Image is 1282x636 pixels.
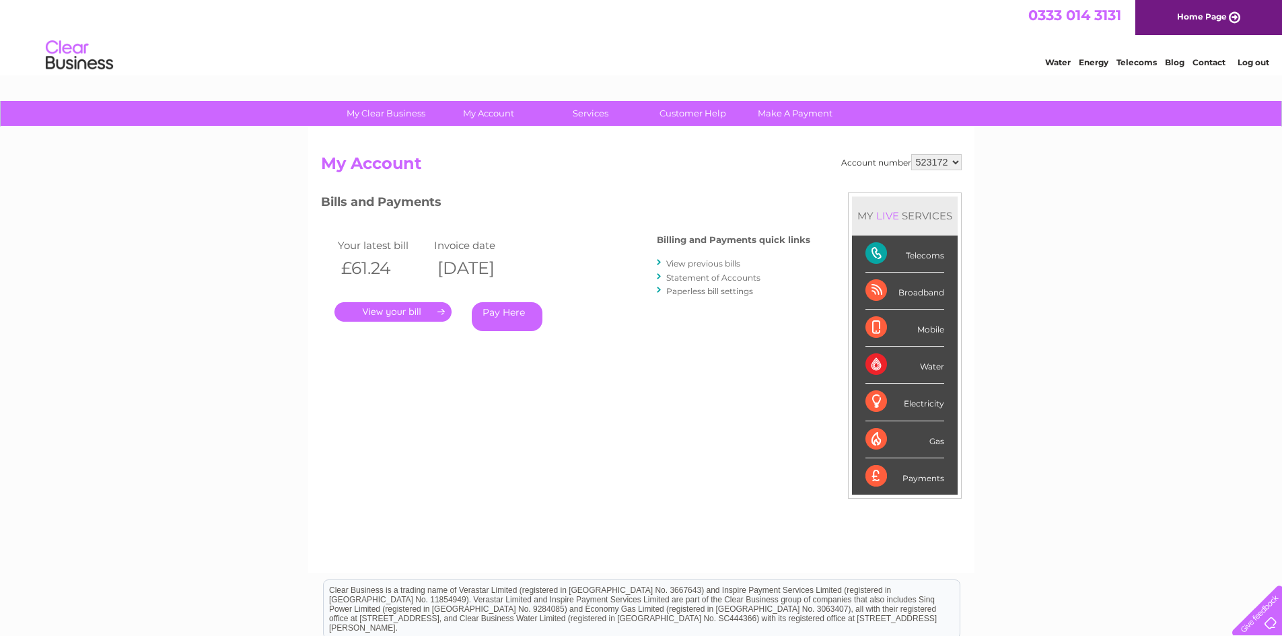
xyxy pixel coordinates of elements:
[472,302,542,331] a: Pay Here
[865,236,944,273] div: Telecoms
[1028,7,1121,24] a: 0333 014 3131
[535,101,646,126] a: Services
[874,209,902,222] div: LIVE
[321,192,810,216] h3: Bills and Payments
[1192,57,1225,67] a: Contact
[865,347,944,384] div: Water
[637,101,748,126] a: Customer Help
[657,235,810,245] h4: Billing and Payments quick links
[852,197,958,235] div: MY SERVICES
[1116,57,1157,67] a: Telecoms
[666,286,753,296] a: Paperless bill settings
[865,273,944,310] div: Broadband
[1165,57,1184,67] a: Blog
[1045,57,1071,67] a: Water
[324,7,960,65] div: Clear Business is a trading name of Verastar Limited (registered in [GEOGRAPHIC_DATA] No. 3667643...
[1238,57,1269,67] a: Log out
[865,421,944,458] div: Gas
[330,101,441,126] a: My Clear Business
[431,236,528,254] td: Invoice date
[666,258,740,269] a: View previous bills
[321,154,962,180] h2: My Account
[666,273,760,283] a: Statement of Accounts
[431,254,528,282] th: [DATE]
[433,101,544,126] a: My Account
[865,458,944,495] div: Payments
[1079,57,1108,67] a: Energy
[45,35,114,76] img: logo.png
[740,101,851,126] a: Make A Payment
[334,302,452,322] a: .
[334,254,431,282] th: £61.24
[865,384,944,421] div: Electricity
[865,310,944,347] div: Mobile
[334,236,431,254] td: Your latest bill
[841,154,962,170] div: Account number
